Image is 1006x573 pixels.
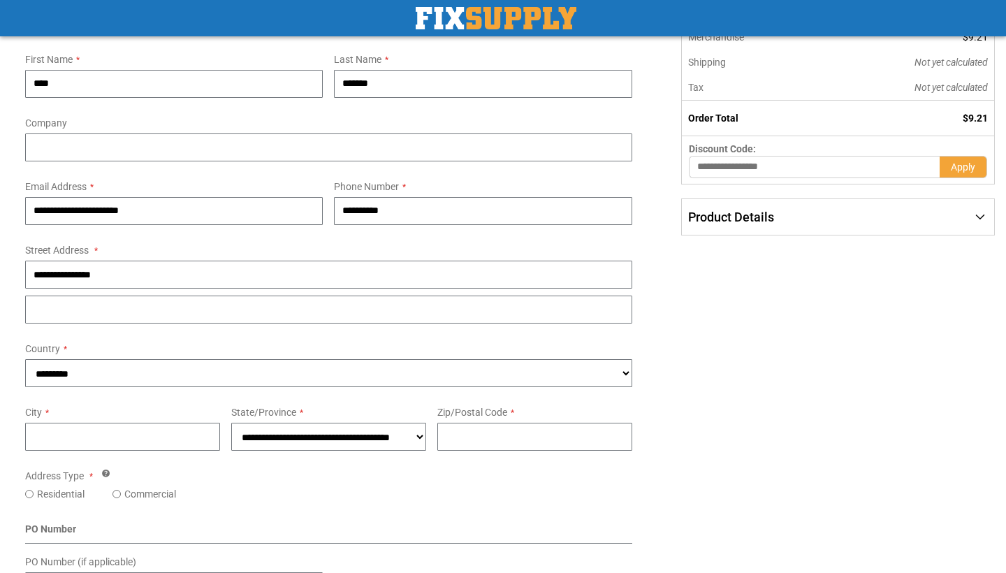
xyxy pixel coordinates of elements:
[940,156,987,178] button: Apply
[688,113,738,124] strong: Order Total
[689,143,756,154] span: Discount Code:
[688,210,774,224] span: Product Details
[951,161,975,173] span: Apply
[25,407,42,418] span: City
[25,522,632,544] div: PO Number
[963,113,988,124] span: $9.21
[124,487,176,501] label: Commercial
[25,470,84,481] span: Address Type
[334,54,381,65] span: Last Name
[914,82,988,93] span: Not yet calculated
[681,75,820,101] th: Tax
[688,57,726,68] span: Shipping
[416,7,576,29] a: store logo
[25,117,67,129] span: Company
[231,407,296,418] span: State/Province
[437,407,507,418] span: Zip/Postal Code
[25,343,60,354] span: Country
[25,181,87,192] span: Email Address
[681,24,820,50] th: Merchandise
[25,245,89,256] span: Street Address
[25,556,136,567] span: PO Number (if applicable)
[37,487,85,501] label: Residential
[963,31,988,43] span: $9.21
[416,7,576,29] img: Fix Industrial Supply
[334,181,399,192] span: Phone Number
[914,57,988,68] span: Not yet calculated
[25,54,73,65] span: First Name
